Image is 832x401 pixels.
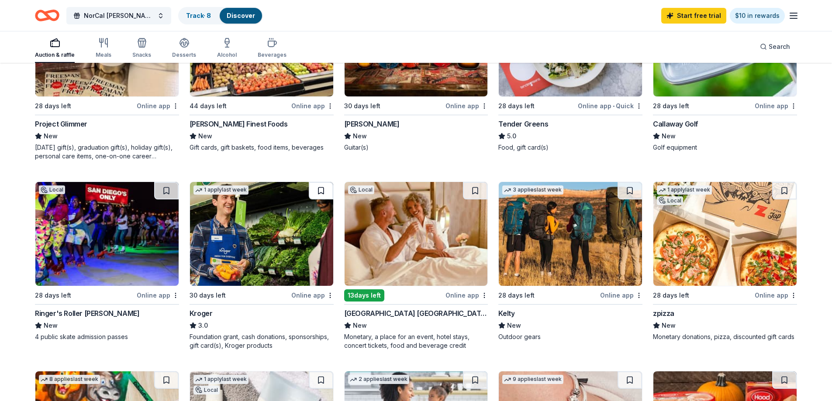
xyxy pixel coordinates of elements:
div: 28 days left [35,101,71,111]
div: Kroger [190,308,213,319]
button: Track· 8Discover [178,7,263,24]
a: Image for Hard Rock Hotel & Casino Sacramento at Fire MountainLocal13days leftOnline app[GEOGRAPH... [344,182,488,350]
div: Online app [291,290,334,301]
div: 28 days left [653,290,689,301]
span: Search [769,41,790,52]
img: Image for Hard Rock Hotel & Casino Sacramento at Fire Mountain [345,182,488,286]
div: 2 applies last week [348,375,409,384]
div: 44 days left [190,101,227,111]
a: Image for Kroger1 applylast week30 days leftOnline appKroger3.0Foundation grant, cash donations, ... [190,182,334,350]
div: Ringer's Roller [PERSON_NAME] [35,308,139,319]
div: Golf equipment [653,143,797,152]
div: 9 applies last week [502,375,563,384]
div: Outdoor gears [498,332,642,341]
div: Foundation grant, cash donations, sponsorships, gift card(s), Kroger products [190,332,334,350]
img: Image for Ringer's Roller Rink [35,182,179,286]
div: 4 public skate admission passes [35,332,179,341]
div: Kelty [498,308,514,319]
div: Online app [755,100,797,111]
img: Image for zpizza [653,182,797,286]
a: Image for zpizza1 applylast weekLocal28 days leftOnline appzpizzaNewMonetary donations, pizza, di... [653,182,797,341]
a: Discover [227,12,255,19]
div: 1 apply last week [193,185,249,195]
a: Start free trial [661,8,726,24]
a: Image for Ringer's Roller RinkLocal28 days leftOnline appRinger's Roller [PERSON_NAME]New4 public... [35,182,179,341]
button: Auction & raffle [35,34,75,63]
span: 5.0 [507,131,516,141]
button: Beverages [258,34,287,63]
div: Food, gift card(s) [498,143,642,152]
button: Search [753,38,797,55]
button: Meals [96,34,111,63]
div: Local [39,185,65,194]
div: 28 days left [653,101,689,111]
div: Tender Greens [498,119,548,129]
div: Desserts [172,51,196,58]
div: Snacks [132,51,151,58]
div: 1 apply last week [193,375,249,384]
button: NorCal [PERSON_NAME] Foundation Charity Golf Tournament [66,7,171,24]
div: [PERSON_NAME] [344,119,400,129]
div: Local [193,386,220,394]
a: Home [35,5,59,26]
div: Project Glimmer [35,119,87,129]
button: Alcohol [217,34,237,63]
div: Alcohol [217,51,237,58]
div: Beverages [258,51,287,58]
div: 30 days left [190,290,226,301]
div: Local [348,185,374,194]
div: [PERSON_NAME] Finest Foods [190,119,288,129]
div: Online app Quick [578,100,642,111]
button: Snacks [132,34,151,63]
div: Local [657,196,683,205]
span: New [198,131,212,141]
span: New [353,320,367,331]
span: 3.0 [198,320,208,331]
div: zpizza [653,308,674,319]
div: Online app [755,290,797,301]
div: Monetary, a place for an event, hotel stays, concert tickets, food and beverage credit [344,332,488,350]
span: New [353,131,367,141]
div: Monetary donations, pizza, discounted gift cards [653,332,797,341]
span: New [507,320,521,331]
div: Guitar(s) [344,143,488,152]
div: 28 days left [498,290,535,301]
div: Online app [137,290,179,301]
div: [GEOGRAPHIC_DATA] [GEOGRAPHIC_DATA] at [GEOGRAPHIC_DATA] [344,308,488,319]
span: New [662,320,676,331]
span: New [44,320,58,331]
div: [DATE] gift(s), graduation gift(s), holiday gift(s), personal care items, one-on-one career coach... [35,143,179,161]
div: Online app [137,100,179,111]
span: New [662,131,676,141]
div: 30 days left [344,101,380,111]
img: Image for Kelty [499,182,642,286]
span: NorCal [PERSON_NAME] Foundation Charity Golf Tournament [84,10,154,21]
div: 28 days left [35,290,71,301]
div: 1 apply last week [657,185,712,195]
div: Online app [291,100,334,111]
div: 13 days left [344,289,384,302]
div: 28 days left [498,101,535,111]
div: Gift cards, gift baskets, food items, beverages [190,143,334,152]
span: • [613,103,615,110]
img: Image for Kroger [190,182,333,286]
div: 3 applies last week [502,185,563,195]
a: $10 in rewards [730,8,785,24]
span: New [44,131,58,141]
div: Online app [600,290,642,301]
div: Online app [445,290,488,301]
div: Online app [445,100,488,111]
div: Meals [96,51,111,58]
a: Image for Kelty3 applieslast week28 days leftOnline appKeltyNewOutdoor gears [498,182,642,341]
div: Auction & raffle [35,51,75,58]
button: Desserts [172,34,196,63]
a: Track· 8 [186,12,211,19]
div: Callaway Golf [653,119,698,129]
div: 8 applies last week [39,375,100,384]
